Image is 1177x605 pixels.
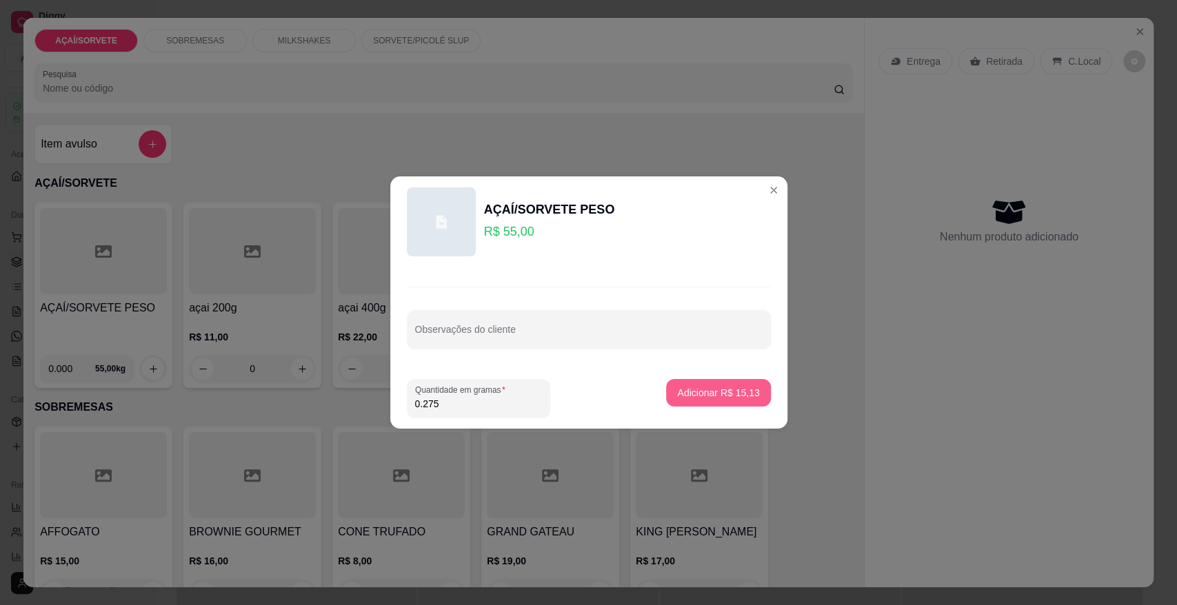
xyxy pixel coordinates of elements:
[763,179,785,201] button: Close
[677,386,759,400] p: Adicionar R$ 15,13
[484,200,615,219] div: AÇAÍ/SORVETE PESO
[484,222,615,241] p: R$ 55,00
[415,397,542,411] input: Quantidade em gramas
[666,379,770,407] button: Adicionar R$ 15,13
[415,384,510,396] label: Quantidade em gramas
[415,328,763,342] input: Observações do cliente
